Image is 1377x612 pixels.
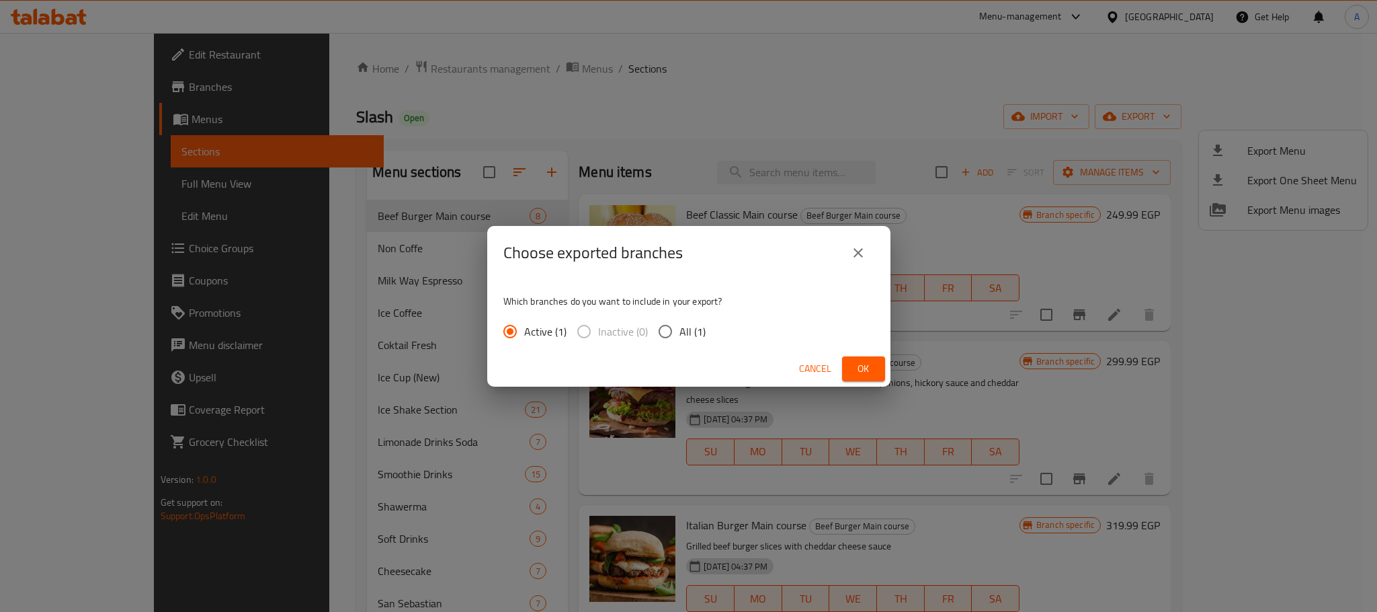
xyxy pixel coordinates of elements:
button: Cancel [794,356,837,381]
h2: Choose exported branches [503,242,683,264]
p: Which branches do you want to include in your export? [503,295,874,308]
span: Ok [853,360,874,377]
button: Ok [842,356,885,381]
button: close [842,237,874,269]
span: Active (1) [524,323,567,340]
span: Inactive (0) [598,323,648,340]
span: All (1) [679,323,706,340]
span: Cancel [799,360,831,377]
